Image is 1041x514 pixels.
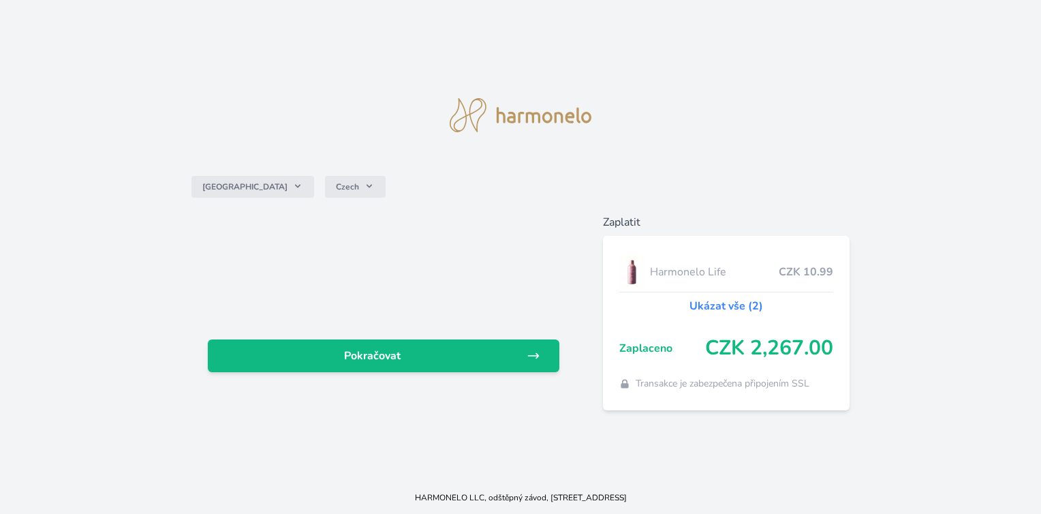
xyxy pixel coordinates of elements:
a: Ukázat vše (2) [689,298,763,314]
img: CLEAN_LIFE_se_stinem_x-lo.jpg [619,255,645,289]
img: logo.svg [450,98,591,132]
span: CZK 10.99 [779,264,833,280]
span: CZK 2,267.00 [705,336,833,361]
span: Zaplaceno [619,340,705,357]
span: [GEOGRAPHIC_DATA] [202,181,288,192]
button: [GEOGRAPHIC_DATA] [191,176,314,198]
span: Pokračovat [219,348,526,364]
span: Transakce je zabezpečena připojením SSL [636,377,809,391]
span: Czech [336,181,359,192]
span: Harmonelo Life [650,264,778,280]
h6: Zaplatit [603,214,850,230]
a: Pokračovat [208,339,559,372]
button: Czech [325,176,386,198]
